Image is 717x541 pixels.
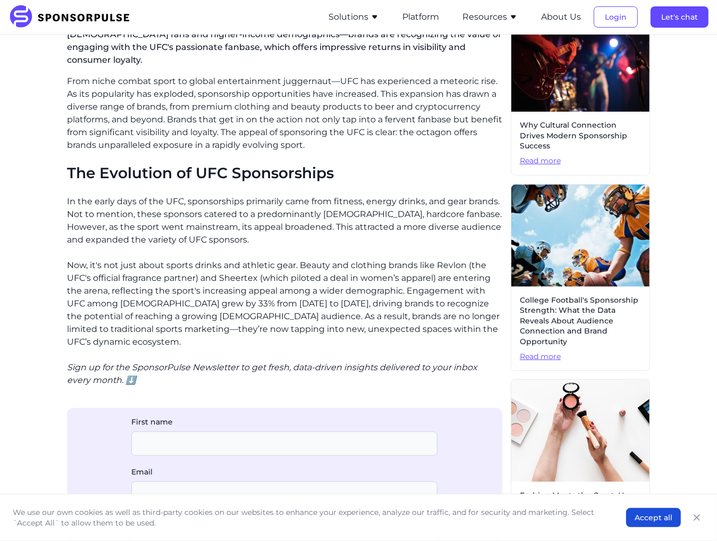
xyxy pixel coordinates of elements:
[664,490,717,541] iframe: Chat Widget
[520,490,641,522] span: Fashion Meets the Court: How Beauty Brands Are Scoring Big in the WNBA
[541,11,581,23] button: About Us
[511,184,650,371] a: College Football's Sponsorship Strength: What the Data Reveals About Audience Connection and Bran...
[67,164,502,182] h2: The Evolution of UFC Sponsorships
[328,11,379,23] button: Solutions
[131,467,437,477] label: Email
[67,75,502,152] p: From niche combat sport to global entertainment juggernaut—UFC has experienced a meteoric rise. A...
[67,259,502,348] p: Now, it's not just about sports drinks and athletic gear. Beauty and clothing brands like Revlon ...
[651,6,708,28] button: Let's chat
[511,10,649,112] img: Neza Dolmo courtesy of Unsplash
[462,11,518,23] button: Resources
[13,507,605,528] p: We use our own cookies as well as third-party cookies on our websites to enhance your experience,...
[511,185,649,287] img: Getty Images courtesy of Unsplash
[511,9,650,175] a: Why Cultural Connection Drives Modern Sponsorship SuccessRead more
[67,362,477,385] i: Sign up for the SponsorPulse Newsletter to get fresh, data-driven insights delivered to your inbo...
[402,11,439,23] button: Platform
[131,417,437,427] label: First name
[541,12,581,22] a: About Us
[626,508,681,527] button: Accept all
[520,352,641,362] span: Read more
[594,12,638,22] a: Login
[520,156,641,167] span: Read more
[520,295,641,347] span: College Football's Sponsorship Strength: What the Data Reveals About Audience Connection and Bran...
[9,5,138,29] img: SponsorPulse
[67,195,502,246] p: In the early days of the UFC, sponsorships primarily came from fitness, energy drinks, and gear b...
[594,6,638,28] button: Login
[511,380,649,482] img: Image by Curated Lifestyle courtesy of Unsplash
[402,12,439,22] a: Platform
[651,12,708,22] a: Let's chat
[520,120,641,152] span: Why Cultural Connection Drives Modern Sponsorship Success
